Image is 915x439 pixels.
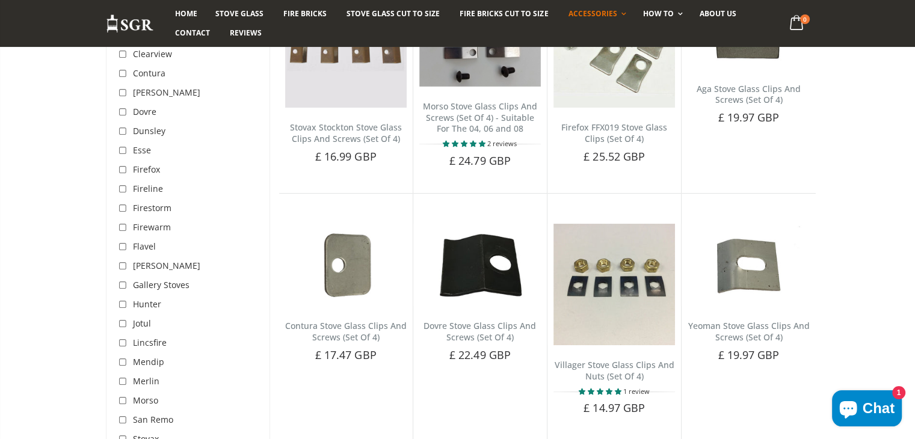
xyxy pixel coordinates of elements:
span: Home [175,8,197,19]
span: £ 19.97 GBP [718,110,779,124]
span: 0 [800,14,810,24]
a: Fire Bricks Cut To Size [451,4,557,23]
span: Dovre [133,106,156,117]
a: Contact [166,23,219,43]
span: San Remo [133,414,173,425]
img: Set of 4 Contura glass clips with screws [285,224,407,307]
a: Home [166,4,206,23]
span: Contact [175,28,210,38]
span: Gallery Stoves [133,279,189,290]
a: Fire Bricks [274,4,336,23]
span: Fire Bricks [283,8,327,19]
a: Morso Stove Glass Clips And Screws (Set Of 4) - Suitable For The 04, 06 and 08 [423,100,537,135]
span: £ 24.79 GBP [449,153,511,168]
a: Firefox FFX019 Stove Glass Clips (Set Of 4) [561,121,667,144]
a: Reviews [221,23,271,43]
inbox-online-store-chat: Shopify online store chat [828,390,905,429]
span: £ 25.52 GBP [584,149,645,164]
span: Stove Glass Cut To Size [347,8,440,19]
span: How To [643,8,674,19]
span: Flavel [133,241,156,252]
span: Jotul [133,318,151,329]
span: £ 14.97 GBP [584,401,645,415]
span: £ 22.49 GBP [449,348,511,362]
img: Set of 4 Yeoman glass clips with screws [688,224,809,307]
a: Stove Glass Cut To Size [337,4,449,23]
span: 2 reviews [487,139,517,148]
span: Firewarm [133,221,171,233]
span: 1 review [623,387,650,396]
span: Fire Bricks Cut To Size [460,8,548,19]
img: Villager Stove Glass Clips And Nuts (Set Of 4) [553,224,675,345]
span: Fireline [133,183,163,194]
a: Contura Stove Glass Clips And Screws (Set Of 4) [285,320,407,343]
a: Dovre Stove Glass Clips And Screws (Set Of 4) [424,320,536,343]
img: Set of 4 Dovre glass clips with screws [419,224,541,307]
a: How To [634,4,689,23]
a: Yeoman Stove Glass Clips And Screws (Set Of 4) [688,320,809,343]
span: 5.00 stars [443,139,487,148]
a: Aga Stove Glass Clips And Screws (Set Of 4) [697,83,801,106]
a: Accessories [559,4,632,23]
span: Hunter [133,298,161,310]
span: Contura [133,67,165,79]
span: About us [700,8,736,19]
span: Merlin [133,375,159,387]
span: [PERSON_NAME] [133,87,200,98]
a: About us [691,4,745,23]
span: Accessories [568,8,617,19]
span: Esse [133,144,151,156]
span: £ 17.47 GBP [315,348,377,362]
span: Reviews [230,28,262,38]
span: Firefox [133,164,160,175]
img: Stove Glass Replacement [106,14,154,34]
span: Dunsley [133,125,165,137]
span: [PERSON_NAME] [133,260,200,271]
a: Stovax Stockton Stove Glass Clips And Screws (Set Of 4) [290,121,402,144]
span: Clearview [133,48,172,60]
a: Villager Stove Glass Clips And Nuts (Set Of 4) [555,359,674,382]
span: £ 19.97 GBP [718,348,779,362]
a: Stove Glass [206,4,273,23]
span: Mendip [133,356,164,367]
span: Firestorm [133,202,171,213]
span: Morso [133,394,158,406]
span: 5.00 stars [579,387,623,396]
span: Stove Glass [215,8,263,19]
span: Lincsfire [133,337,167,348]
a: 0 [784,12,809,35]
span: £ 16.99 GBP [315,149,377,164]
